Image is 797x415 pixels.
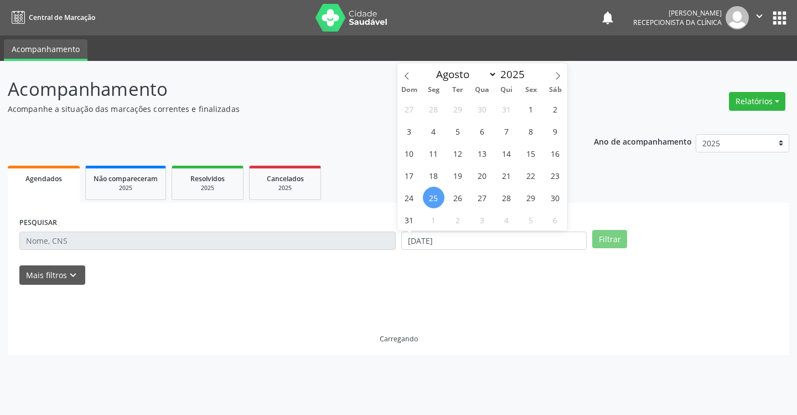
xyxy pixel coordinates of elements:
div: 2025 [257,184,313,192]
button: Mais filtroskeyboard_arrow_down [19,265,85,285]
button: notifications [600,10,615,25]
span: Agosto 26, 2025 [447,187,469,208]
span: Setembro 6, 2025 [545,209,566,230]
i:  [753,10,765,22]
span: Agosto 23, 2025 [545,165,566,186]
button:  [749,6,770,29]
span: Agendados [25,174,62,183]
span: Agosto 22, 2025 [520,165,542,186]
span: Agosto 8, 2025 [520,120,542,142]
span: Agosto 17, 2025 [398,165,420,186]
span: Agosto 28, 2025 [496,187,517,208]
a: Central de Marcação [8,8,95,27]
button: apps [770,8,789,28]
button: Relatórios [729,92,785,111]
p: Ano de acompanhamento [594,134,692,148]
span: Julho 28, 2025 [423,98,444,120]
span: Agosto 25, 2025 [423,187,444,208]
span: Agosto 27, 2025 [472,187,493,208]
span: Dom [397,86,422,94]
span: Agosto 13, 2025 [472,142,493,164]
input: Nome, CNS [19,232,396,250]
span: Agosto 11, 2025 [423,142,444,164]
span: Agosto 7, 2025 [496,120,517,142]
span: Agosto 21, 2025 [496,165,517,186]
div: Carregando [380,334,418,344]
p: Acompanhamento [8,75,555,103]
span: Julho 27, 2025 [398,98,420,120]
span: Seg [421,86,446,94]
span: Agosto 24, 2025 [398,187,420,208]
span: Agosto 16, 2025 [545,142,566,164]
span: Recepcionista da clínica [633,18,722,27]
span: Sex [519,86,543,94]
span: Qui [494,86,519,94]
span: Julho 29, 2025 [447,98,469,120]
label: PESQUISAR [19,214,57,232]
span: Qua [470,86,494,94]
span: Agosto 3, 2025 [398,120,420,142]
span: Agosto 5, 2025 [447,120,469,142]
span: Agosto 2, 2025 [545,98,566,120]
select: Month [431,66,498,82]
span: Julho 30, 2025 [472,98,493,120]
span: Agosto 4, 2025 [423,120,444,142]
span: Cancelados [267,174,304,183]
span: Agosto 20, 2025 [472,165,493,186]
span: Setembro 2, 2025 [447,209,469,230]
input: Selecione um intervalo [401,232,587,250]
img: img [726,6,749,29]
span: Setembro 5, 2025 [520,209,542,230]
span: Setembro 3, 2025 [472,209,493,230]
a: Acompanhamento [4,39,87,61]
span: Agosto 19, 2025 [447,165,469,186]
div: 2025 [94,184,158,192]
span: Não compareceram [94,174,158,183]
span: Agosto 1, 2025 [520,98,542,120]
span: Agosto 31, 2025 [398,209,420,230]
div: 2025 [180,184,235,192]
span: Agosto 9, 2025 [545,120,566,142]
span: Central de Marcação [29,13,95,22]
input: Year [497,67,534,81]
span: Agosto 18, 2025 [423,165,444,186]
div: [PERSON_NAME] [633,8,722,18]
span: Agosto 15, 2025 [520,142,542,164]
span: Sáb [543,86,567,94]
span: Agosto 14, 2025 [496,142,517,164]
i: keyboard_arrow_down [67,269,79,281]
span: Agosto 29, 2025 [520,187,542,208]
p: Acompanhe a situação das marcações correntes e finalizadas [8,103,555,115]
span: Agosto 30, 2025 [545,187,566,208]
button: Filtrar [592,230,627,249]
span: Agosto 6, 2025 [472,120,493,142]
span: Setembro 4, 2025 [496,209,517,230]
span: Agosto 10, 2025 [398,142,420,164]
span: Agosto 12, 2025 [447,142,469,164]
span: Julho 31, 2025 [496,98,517,120]
span: Setembro 1, 2025 [423,209,444,230]
span: Ter [446,86,470,94]
span: Resolvidos [190,174,225,183]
